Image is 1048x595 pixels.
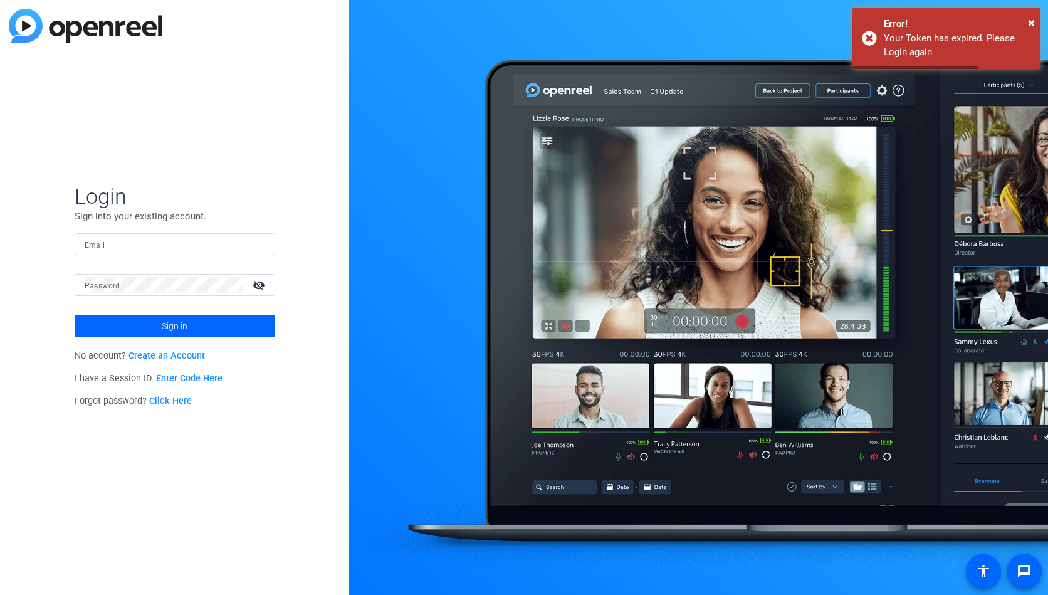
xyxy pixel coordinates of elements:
p: Sign into your existing account. [75,209,275,223]
div: Your Token has expired. Please Login again [884,31,1031,60]
a: Enter Code Here [156,373,223,384]
button: Sign in [75,315,275,337]
span: × [1028,15,1035,30]
span: I have a Session ID. [75,373,223,384]
div: Error! [884,17,1031,31]
span: Login [75,183,275,209]
a: Click Here [149,396,192,406]
a: Create an Account [128,350,205,361]
input: Enter Email Address [85,236,265,251]
mat-label: Email [85,241,105,250]
span: No account? [75,350,206,361]
button: Close [1028,13,1035,32]
span: Forgot password? [75,396,192,406]
mat-label: Password [85,282,120,290]
mat-icon: visibility_off [245,276,275,294]
mat-icon: accessibility [976,564,991,579]
mat-icon: message [1017,564,1032,579]
img: blue-gradient.svg [9,9,162,43]
span: Sign in [162,310,187,342]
